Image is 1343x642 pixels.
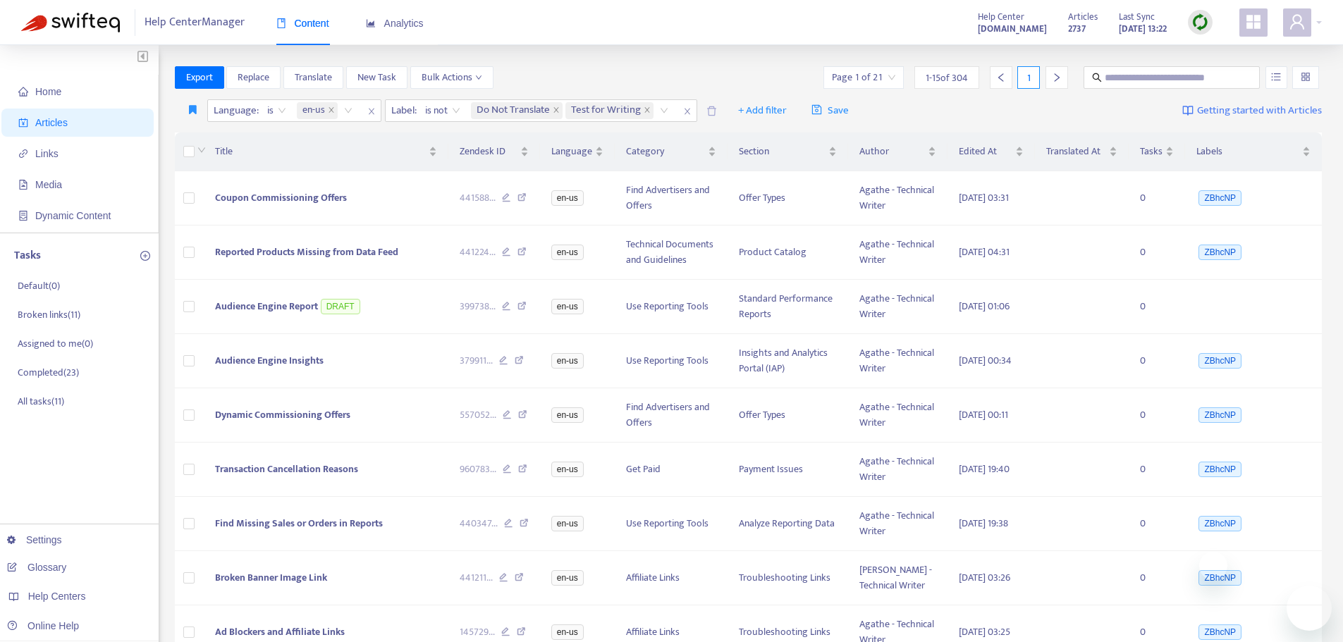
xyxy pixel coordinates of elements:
th: Author [848,132,948,171]
strong: [DOMAIN_NAME] [978,21,1047,37]
span: Labels [1196,144,1299,159]
span: Last Sync [1119,9,1155,25]
span: Help Center [978,9,1024,25]
td: Offer Types [728,171,848,226]
span: [DATE] 04:31 [959,244,1010,260]
th: Translated At [1035,132,1129,171]
span: Author [859,144,925,159]
span: [DATE] 01:06 [959,298,1010,314]
span: Export [186,70,213,85]
span: save [811,104,822,115]
span: close [553,106,560,115]
span: 960783 ... [460,462,496,477]
span: 440347 ... [460,516,498,531]
td: Standard Performance Reports [728,280,848,334]
span: Bulk Actions [422,70,482,85]
td: 0 [1129,334,1185,388]
span: 379911 ... [460,353,493,369]
td: 0 [1129,388,1185,443]
div: 1 [1017,66,1040,89]
span: close [644,106,651,115]
span: en-us [551,570,584,586]
a: Online Help [7,620,79,631]
th: Zendesk ID [448,132,540,171]
td: Troubleshooting Links [728,551,848,605]
a: Settings [7,534,62,545]
span: Audience Engine Report [215,298,318,314]
td: Use Reporting Tools [615,497,728,551]
span: close [678,103,697,120]
span: en-us [302,102,325,119]
span: Language [551,144,592,159]
span: ZBhcNP [1198,245,1241,260]
strong: 2737 [1068,21,1086,37]
span: New Task [357,70,396,85]
span: Do Not Translate [477,102,550,119]
span: Broken Banner Image Link [215,569,327,586]
th: Section [728,132,848,171]
button: Replace [226,66,281,89]
span: DRAFT [321,299,360,314]
td: 0 [1129,226,1185,280]
td: Insights and Analytics Portal (IAP) [728,334,848,388]
span: ZBhcNP [1198,624,1241,640]
span: Articles [35,117,68,128]
td: Analyze Reporting Data [728,497,848,551]
p: All tasks ( 11 ) [18,394,64,409]
td: 0 [1129,497,1185,551]
td: Agathe - Technical Writer [848,334,948,388]
p: Assigned to me ( 0 ) [18,336,93,351]
span: Content [276,18,329,29]
span: Replace [238,70,269,85]
td: 0 [1129,551,1185,605]
span: + Add filter [738,102,787,119]
span: Help Center Manager [145,9,245,36]
th: Language [540,132,615,171]
td: Find Advertisers and Offers [615,171,728,226]
span: Language : [208,100,261,121]
a: Getting started with Articles [1182,99,1322,122]
span: Reported Products Missing from Data Feed [215,244,398,260]
span: link [18,149,28,159]
td: Agathe - Technical Writer [848,388,948,443]
span: 441224 ... [460,245,496,260]
img: sync.dc5367851b00ba804db3.png [1191,13,1209,31]
td: Agathe - Technical Writer [848,497,948,551]
span: en-us [551,299,584,314]
strong: [DATE] 13:22 [1119,21,1167,37]
td: Agathe - Technical Writer [848,443,948,497]
td: [PERSON_NAME] - Technical Writer [848,551,948,605]
td: Offer Types [728,388,848,443]
span: Section [739,144,826,159]
span: Test for Writing [565,102,654,119]
span: Title [215,144,426,159]
span: Dynamic Commissioning Offers [215,407,350,423]
iframe: Close message [1199,552,1227,580]
span: container [18,211,28,221]
span: Analytics [366,18,424,29]
span: en-us [297,102,338,119]
p: Tasks [14,247,41,264]
span: ZBhcNP [1198,190,1241,206]
span: Edited At [959,144,1012,159]
span: en-us [551,353,584,369]
span: Zendesk ID [460,144,517,159]
button: + Add filter [728,99,797,122]
span: is not [425,100,460,121]
span: [DATE] 03:25 [959,624,1010,640]
span: ZBhcNP [1198,407,1241,423]
span: Do Not Translate [471,102,563,119]
td: Get Paid [615,443,728,497]
td: Affiliate Links [615,551,728,605]
td: 0 [1129,280,1185,334]
a: [DOMAIN_NAME] [978,20,1047,37]
span: book [276,18,286,28]
td: Technical Documents and Guidelines [615,226,728,280]
span: en-us [551,407,584,423]
span: ZBhcNP [1198,516,1241,531]
span: Translated At [1046,144,1106,159]
span: file-image [18,180,28,190]
span: [DATE] 19:40 [959,461,1010,477]
span: left [996,73,1006,82]
td: Agathe - Technical Writer [848,171,948,226]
